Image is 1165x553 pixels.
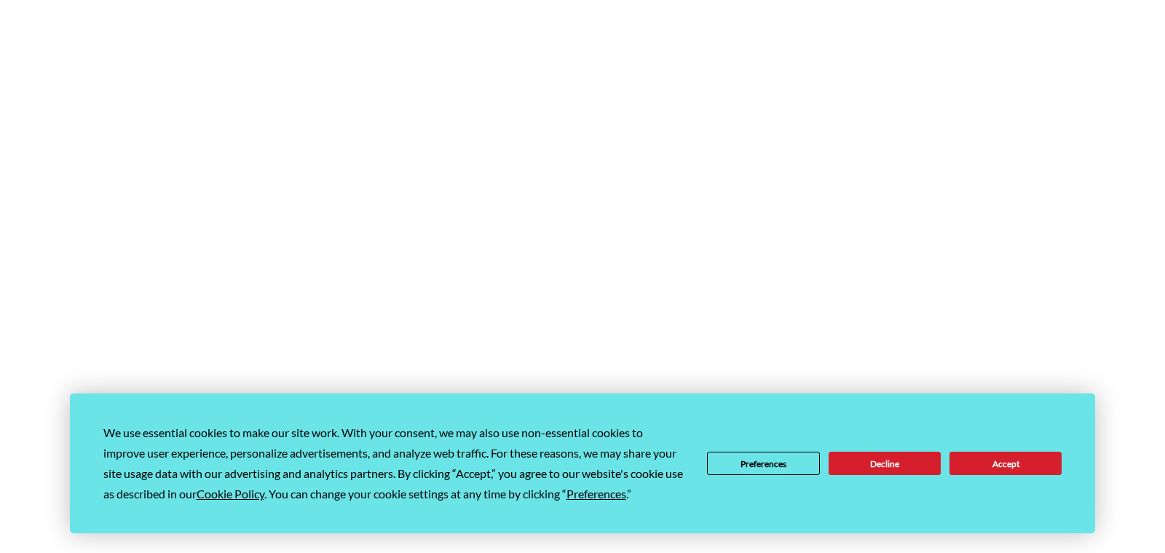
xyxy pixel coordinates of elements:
span: Cookie Policy [197,487,264,501]
button: Accept [949,452,1062,475]
button: Preferences [707,452,819,475]
button: Decline [829,452,941,475]
div: Cookie Consent Prompt [70,393,1095,533]
span: Preferences [566,487,626,501]
div: We use essential cookies to make our site work. With your consent, we may also use non-essential ... [103,423,684,504]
